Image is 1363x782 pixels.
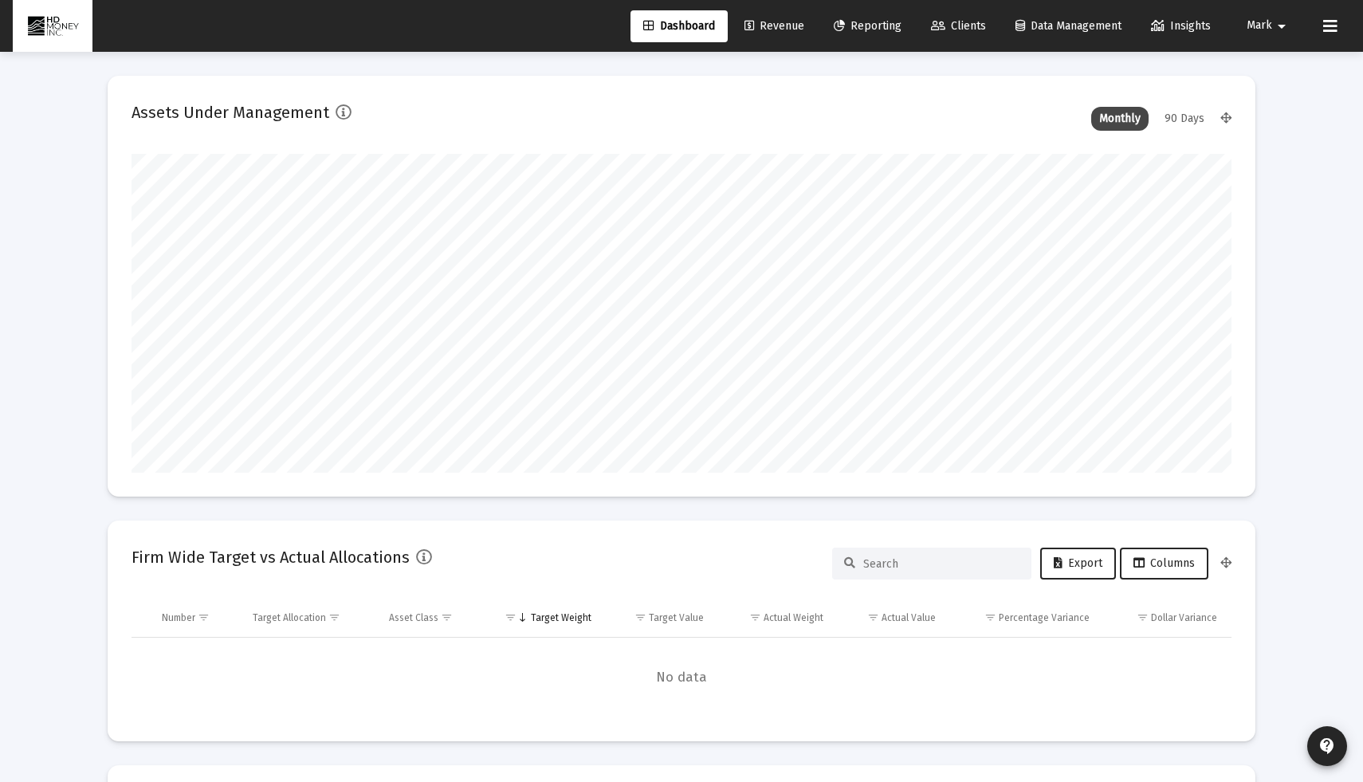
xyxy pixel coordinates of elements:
[242,599,378,637] td: Column Target Allocation
[1133,556,1195,570] span: Columns
[1003,10,1134,42] a: Data Management
[715,599,835,637] td: Column Actual Weight
[732,10,817,42] a: Revenue
[764,611,823,624] div: Actual Weight
[132,544,410,570] h2: Firm Wide Target vs Actual Allocations
[1040,548,1116,580] button: Export
[1272,10,1291,42] mat-icon: arrow_drop_down
[1151,611,1217,624] div: Dollar Variance
[328,611,340,623] span: Show filter options for column 'Target Allocation'
[25,10,81,42] img: Dashboard
[132,599,1231,717] div: Data grid
[1101,599,1231,637] td: Column Dollar Variance
[1227,10,1310,41] button: Mark
[834,19,901,33] span: Reporting
[749,611,761,623] span: Show filter options for column 'Actual Weight'
[821,10,914,42] a: Reporting
[1151,19,1211,33] span: Insights
[867,611,879,623] span: Show filter options for column 'Actual Value'
[1015,19,1121,33] span: Data Management
[389,611,438,624] div: Asset Class
[378,599,484,637] td: Column Asset Class
[1247,19,1272,33] span: Mark
[999,611,1090,624] div: Percentage Variance
[483,599,603,637] td: Column Target Weight
[643,19,715,33] span: Dashboard
[198,611,210,623] span: Show filter options for column 'Number'
[863,557,1019,571] input: Search
[132,100,329,125] h2: Assets Under Management
[132,669,1231,686] span: No data
[1138,10,1224,42] a: Insights
[1318,737,1337,756] mat-icon: contact_support
[162,611,195,624] div: Number
[1054,556,1102,570] span: Export
[918,10,999,42] a: Clients
[634,611,646,623] span: Show filter options for column 'Target Value'
[1157,107,1212,131] div: 90 Days
[441,611,453,623] span: Show filter options for column 'Asset Class'
[1091,107,1149,131] div: Monthly
[931,19,986,33] span: Clients
[947,599,1100,637] td: Column Percentage Variance
[1120,548,1208,580] button: Columns
[882,611,936,624] div: Actual Value
[984,611,996,623] span: Show filter options for column 'Percentage Variance'
[1137,611,1149,623] span: Show filter options for column 'Dollar Variance'
[253,611,326,624] div: Target Allocation
[744,19,804,33] span: Revenue
[603,599,715,637] td: Column Target Value
[151,599,242,637] td: Column Number
[649,611,704,624] div: Target Value
[531,611,591,624] div: Target Weight
[505,611,517,623] span: Show filter options for column 'Target Weight'
[630,10,728,42] a: Dashboard
[835,599,947,637] td: Column Actual Value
